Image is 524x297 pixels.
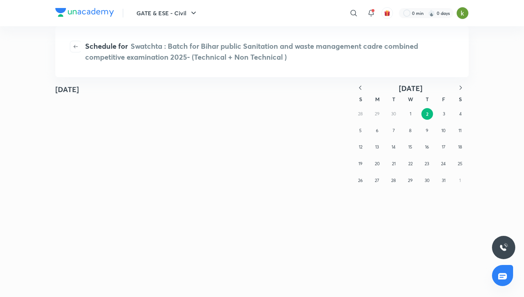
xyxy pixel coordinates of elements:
button: October 21, 2025 [388,158,400,170]
button: October 20, 2025 [371,158,383,170]
button: October 4, 2025 [454,108,466,120]
abbr: October 22, 2025 [408,161,413,166]
abbr: Tuesday [392,96,395,103]
button: October 29, 2025 [405,175,416,186]
abbr: October 10, 2025 [441,128,445,133]
abbr: October 26, 2025 [358,178,363,183]
abbr: October 17, 2025 [442,144,445,150]
h4: [DATE] [55,84,79,95]
abbr: October 24, 2025 [441,161,446,166]
abbr: October 15, 2025 [408,144,412,150]
abbr: October 18, 2025 [458,144,462,150]
button: October 19, 2025 [355,158,366,170]
abbr: October 27, 2025 [375,178,379,183]
button: October 18, 2025 [454,141,466,153]
button: October 3, 2025 [438,108,450,120]
button: October 11, 2025 [454,125,466,136]
abbr: October 1, 2025 [410,111,411,116]
button: October 28, 2025 [388,175,400,186]
button: October 2, 2025 [421,108,433,120]
img: Company Logo [55,8,114,17]
button: October 15, 2025 [405,141,416,153]
button: October 23, 2025 [421,158,433,170]
button: October 31, 2025 [438,175,449,186]
button: October 27, 2025 [371,175,383,186]
abbr: Wednesday [408,96,413,103]
img: Piyush raj [456,7,469,19]
button: October 17, 2025 [438,141,449,153]
img: streak [428,9,435,17]
abbr: Saturday [459,96,462,103]
button: October 16, 2025 [421,141,433,153]
abbr: October 19, 2025 [358,161,362,166]
button: October 6, 2025 [371,125,383,136]
button: October 14, 2025 [388,141,400,153]
button: October 10, 2025 [438,125,449,136]
abbr: October 25, 2025 [458,161,463,166]
abbr: October 8, 2025 [409,128,412,133]
span: [DATE] [399,83,422,93]
button: avatar [381,7,393,19]
abbr: October 29, 2025 [408,178,413,183]
abbr: Thursday [426,96,429,103]
button: October 13, 2025 [371,141,383,153]
abbr: October 4, 2025 [459,111,462,116]
button: October 22, 2025 [405,158,416,170]
abbr: October 2, 2025 [426,111,428,117]
button: October 30, 2025 [421,175,433,186]
img: avatar [384,10,390,16]
button: October 1, 2025 [405,108,416,120]
abbr: October 11, 2025 [458,128,461,133]
button: [DATE] [368,84,453,93]
button: October 12, 2025 [355,141,366,153]
abbr: October 5, 2025 [359,128,362,133]
button: October 7, 2025 [388,125,400,136]
abbr: October 13, 2025 [375,144,379,150]
h4: Schedule for [85,41,454,63]
abbr: October 20, 2025 [375,161,380,166]
abbr: October 3, 2025 [443,111,445,116]
abbr: October 31, 2025 [442,178,445,183]
abbr: October 12, 2025 [359,144,362,150]
button: October 24, 2025 [438,158,449,170]
button: October 8, 2025 [405,125,416,136]
abbr: October 30, 2025 [425,178,429,183]
abbr: October 7, 2025 [393,128,395,133]
button: GATE & ESE - Civil [132,6,202,20]
button: October 5, 2025 [355,125,366,136]
abbr: Sunday [359,96,362,103]
abbr: October 21, 2025 [392,161,396,166]
abbr: October 28, 2025 [391,178,396,183]
abbr: October 16, 2025 [425,144,429,150]
a: Company Logo [55,8,114,19]
span: Swatchta : Batch for Bihar public Sanitation and waste management cadre combined competitive exam... [85,41,418,62]
img: ttu [499,243,508,252]
button: October 9, 2025 [421,125,433,136]
button: October 25, 2025 [454,158,466,170]
abbr: Friday [442,96,445,103]
button: October 26, 2025 [355,175,366,186]
abbr: October 23, 2025 [425,161,429,166]
abbr: October 9, 2025 [426,128,428,133]
abbr: October 6, 2025 [376,128,378,133]
abbr: October 14, 2025 [392,144,396,150]
abbr: Monday [375,96,380,103]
